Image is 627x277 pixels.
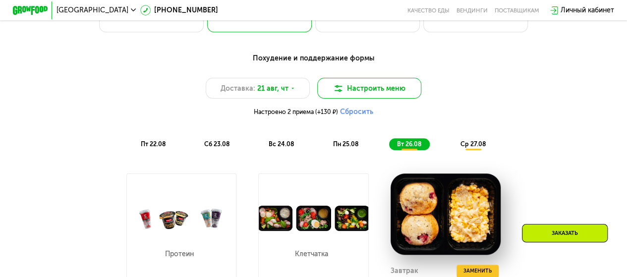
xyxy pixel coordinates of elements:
[456,7,488,14] a: Вендинги
[522,224,608,242] div: Заказать
[56,53,571,64] div: Похудение и поддержание формы
[317,78,422,99] button: Настроить меню
[254,109,338,115] span: Настроено 2 приема (+130 ₽)
[460,140,485,148] span: ср 27.08
[160,251,198,258] p: Протеин
[257,83,288,94] span: 21 авг, чт
[269,140,294,148] span: вс 24.08
[561,5,614,15] div: Личный кабинет
[292,251,330,258] p: Клетчатка
[340,108,373,116] button: Сбросить
[397,140,421,148] span: вт 26.08
[333,140,358,148] span: пн 25.08
[140,5,218,15] a: [PHONE_NUMBER]
[57,7,128,14] span: [GEOGRAPHIC_DATA]
[463,267,492,276] span: Заменить
[204,140,229,148] span: сб 23.08
[141,140,166,148] span: пт 22.08
[495,7,539,14] div: поставщикам
[221,83,255,94] span: Доставка:
[407,7,450,14] a: Качество еды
